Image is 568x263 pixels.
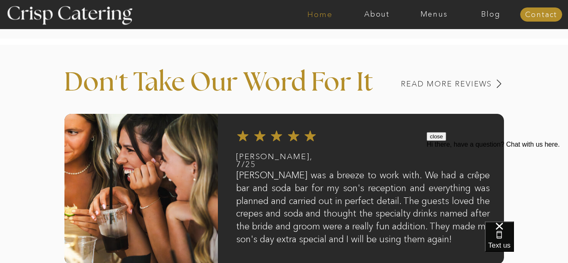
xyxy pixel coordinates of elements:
p: Don t Take Our Word For It [64,70,394,108]
iframe: podium webchat widget prompt [427,132,568,232]
a: Blog [462,10,519,19]
a: Read MORE REVIEWS [360,80,492,88]
a: Contact [520,11,562,19]
a: Menus [405,10,462,19]
a: Home [291,10,348,19]
a: About [348,10,405,19]
iframe: podium webchat widget bubble [485,221,568,263]
h3: ' [100,71,134,91]
h2: [PERSON_NAME], 7/25 [236,152,304,169]
h3: [PERSON_NAME] was a breeze to work with. We had a crêpe bar and soda bar for my son's reception a... [236,169,490,251]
